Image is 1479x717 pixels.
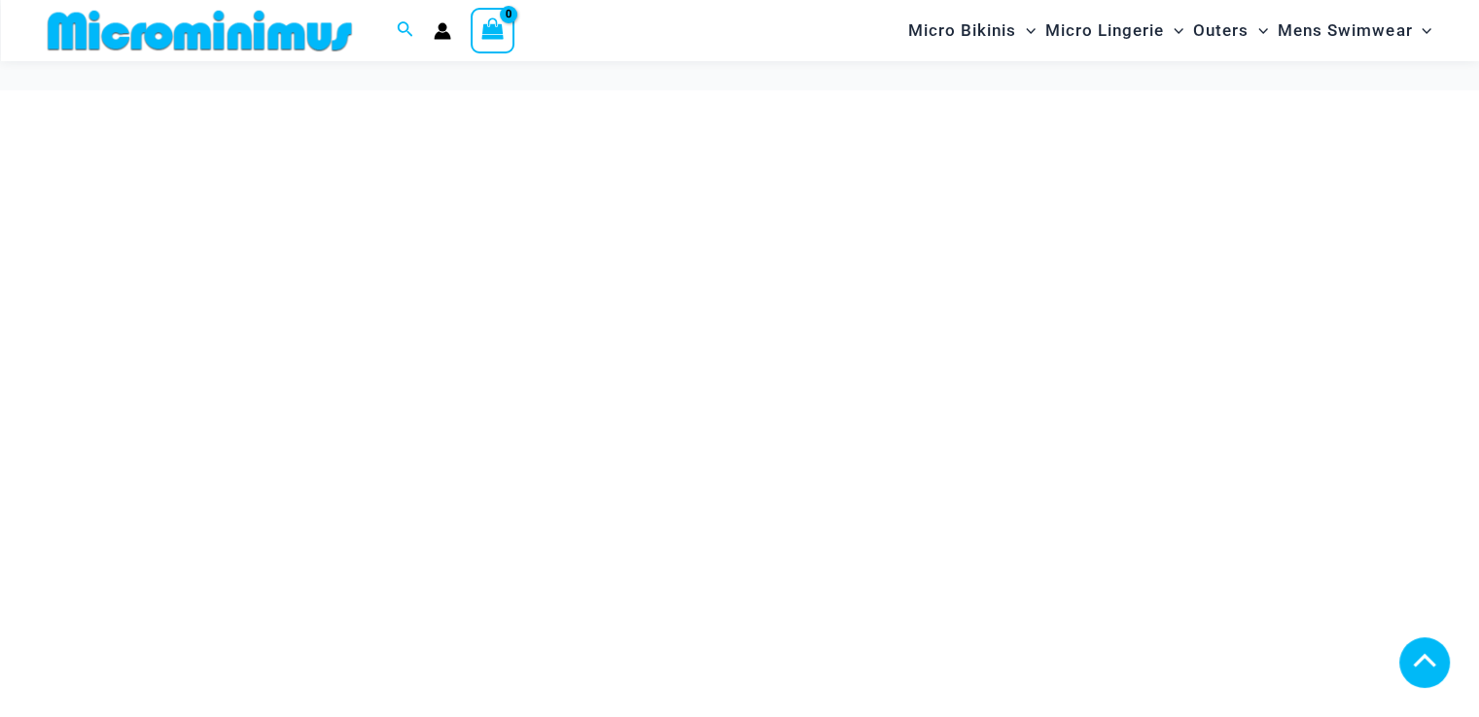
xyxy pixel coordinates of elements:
[471,8,515,52] a: View Shopping Cart, empty
[1273,6,1436,55] a: Mens SwimwearMenu ToggleMenu Toggle
[1193,6,1249,55] span: Outers
[1016,6,1036,55] span: Menu Toggle
[1412,6,1431,55] span: Menu Toggle
[900,3,1440,58] nav: Site Navigation
[397,18,414,43] a: Search icon link
[40,9,360,52] img: MM SHOP LOGO FLAT
[434,22,451,40] a: Account icon link
[1188,6,1273,55] a: OutersMenu ToggleMenu Toggle
[903,6,1040,55] a: Micro BikinisMenu ToggleMenu Toggle
[1040,6,1188,55] a: Micro LingerieMenu ToggleMenu Toggle
[1045,6,1164,55] span: Micro Lingerie
[908,6,1016,55] span: Micro Bikinis
[1278,6,1412,55] span: Mens Swimwear
[1249,6,1268,55] span: Menu Toggle
[1164,6,1183,55] span: Menu Toggle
